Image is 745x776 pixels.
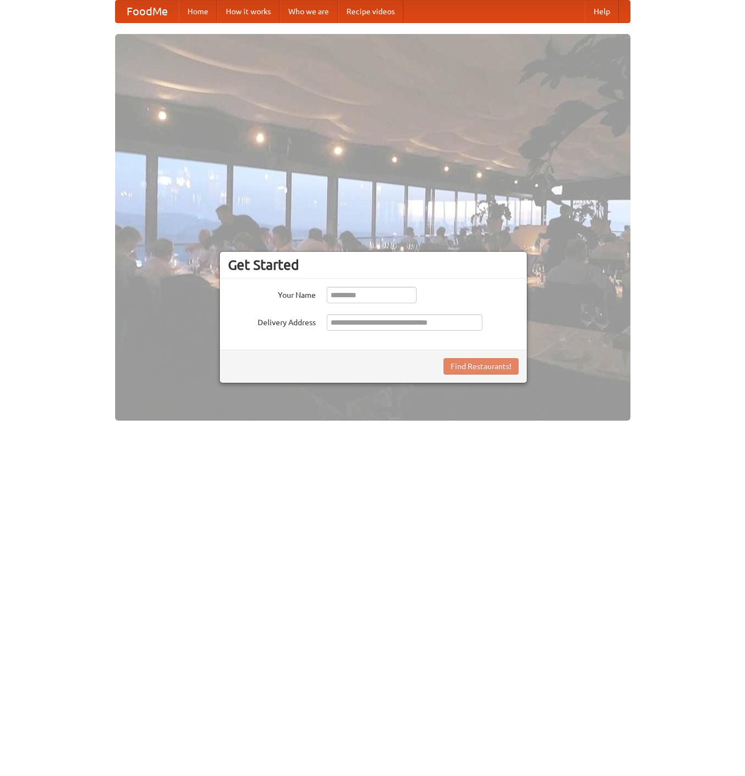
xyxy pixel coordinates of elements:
[338,1,403,22] a: Recipe videos
[116,1,179,22] a: FoodMe
[228,257,519,273] h3: Get Started
[217,1,280,22] a: How it works
[228,287,316,301] label: Your Name
[443,358,519,375] button: Find Restaurants!
[179,1,217,22] a: Home
[585,1,619,22] a: Help
[280,1,338,22] a: Who we are
[228,314,316,328] label: Delivery Address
